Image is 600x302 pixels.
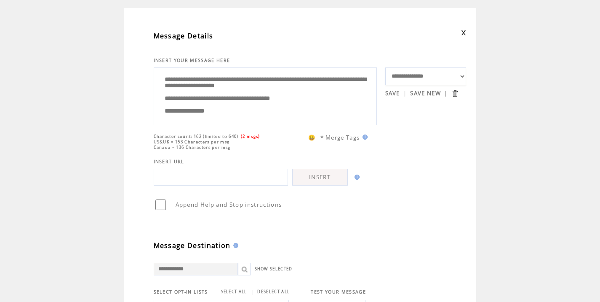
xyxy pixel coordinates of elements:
[154,31,213,40] span: Message Details
[154,241,231,250] span: Message Destination
[360,135,368,140] img: help.gif
[403,89,407,97] span: |
[410,89,441,97] a: SAVE NEW
[251,288,254,296] span: |
[154,145,231,150] span: Canada = 136 Characters per msg
[241,134,260,139] span: (2 msgs)
[385,89,400,97] a: SAVE
[176,201,282,208] span: Append Help and Stop instructions
[320,134,360,141] span: * Merge Tags
[451,89,459,97] input: Submit
[311,289,366,295] span: TEST YOUR MESSAGE
[221,289,247,294] a: SELECT ALL
[154,134,239,139] span: Character count: 162 (limited to 640)
[255,266,293,272] a: SHOW SELECTED
[257,289,290,294] a: DESELECT ALL
[308,134,316,141] span: 😀
[154,289,208,295] span: SELECT OPT-IN LISTS
[154,159,184,164] span: INSERT URL
[292,169,348,186] a: INSERT
[352,175,360,180] img: help.gif
[444,89,448,97] span: |
[231,243,238,248] img: help.gif
[154,139,230,145] span: US&UK = 153 Characters per msg
[154,57,230,63] span: INSERT YOUR MESSAGE HERE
